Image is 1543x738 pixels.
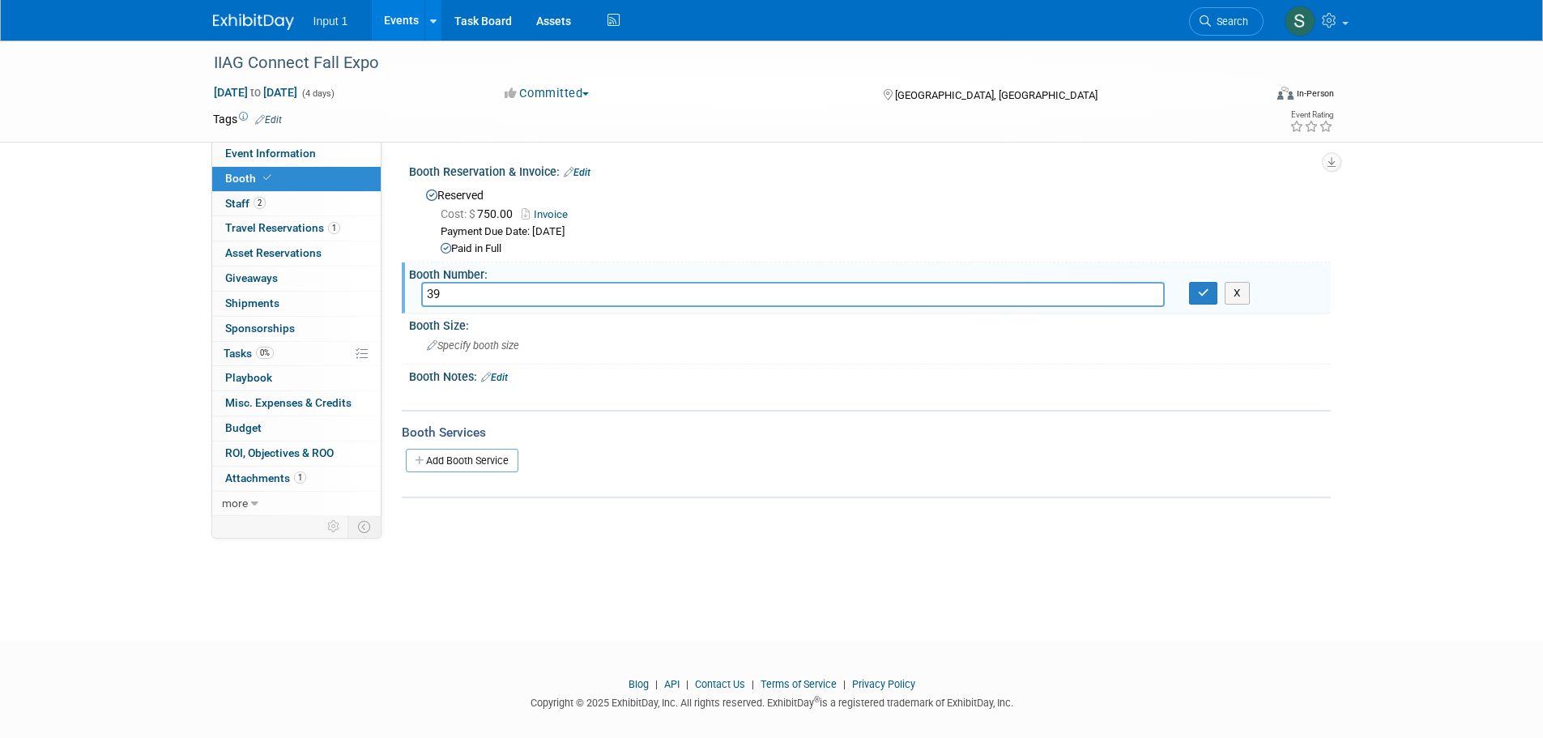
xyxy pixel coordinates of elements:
div: Booth Notes: [409,365,1331,386]
div: In-Person [1296,87,1334,100]
td: Toggle Event Tabs [347,516,381,537]
span: Playbook [225,371,272,384]
a: API [664,678,680,690]
sup: ® [814,695,820,704]
span: 1 [328,222,340,234]
a: Contact Us [695,678,745,690]
div: Booth Size: [409,314,1331,334]
button: X [1225,282,1250,305]
span: Budget [225,421,262,434]
span: | [682,678,693,690]
span: Sponsorships [225,322,295,335]
a: Travel Reservations1 [212,216,381,241]
div: Booth Reservation & Invoice: [409,160,1331,181]
span: more [222,497,248,510]
a: Budget [212,416,381,441]
div: Booth Services [402,424,1331,442]
div: Reserved [421,183,1319,257]
span: Search [1211,15,1248,28]
a: Tasks0% [212,342,381,366]
span: ROI, Objectives & ROO [225,446,334,459]
span: 0% [256,347,274,359]
span: 750.00 [441,207,519,220]
a: Add Booth Service [406,449,518,472]
div: IIAG Connect Fall Expo [208,49,1239,78]
a: Edit [255,114,282,126]
span: Staff [225,197,266,210]
a: Terms of Service [761,678,837,690]
a: Shipments [212,292,381,316]
span: Shipments [225,296,279,309]
span: (4 days) [301,88,335,99]
div: Event Rating [1289,111,1333,119]
span: Input 1 [313,15,348,28]
a: Misc. Expenses & Credits [212,391,381,416]
a: Search [1189,7,1264,36]
a: ROI, Objectives & ROO [212,442,381,466]
span: | [839,678,850,690]
a: Invoice [522,208,576,220]
a: Playbook [212,366,381,390]
img: ExhibitDay [213,14,294,30]
span: [DATE] [DATE] [213,85,298,100]
span: 1 [294,471,306,484]
a: Privacy Policy [852,678,915,690]
div: Paid in Full [441,241,1319,257]
button: Committed [499,85,595,102]
a: Event Information [212,142,381,166]
a: Edit [481,372,508,383]
a: Attachments1 [212,467,381,491]
span: Booth [225,172,275,185]
a: Sponsorships [212,317,381,341]
img: Susan Stout [1285,6,1315,36]
span: [GEOGRAPHIC_DATA], [GEOGRAPHIC_DATA] [895,89,1098,101]
span: to [248,86,263,99]
td: Personalize Event Tab Strip [320,516,348,537]
span: | [748,678,758,690]
span: 2 [254,197,266,209]
a: Edit [564,167,590,178]
span: Giveaways [225,271,278,284]
span: Misc. Expenses & Credits [225,396,352,409]
a: Blog [629,678,649,690]
span: Cost: $ [441,207,477,220]
a: Asset Reservations [212,241,381,266]
span: Travel Reservations [225,221,340,234]
span: Tasks [224,347,274,360]
span: Event Information [225,147,316,160]
span: Specify booth size [427,339,519,352]
span: | [651,678,662,690]
a: Booth [212,167,381,191]
a: Staff2 [212,192,381,216]
span: Asset Reservations [225,246,322,259]
img: Format-Inperson.png [1277,87,1294,100]
a: more [212,492,381,516]
a: Giveaways [212,267,381,291]
i: Booth reservation complete [263,173,271,182]
td: Tags [213,111,282,127]
div: Booth Number: [409,262,1331,283]
span: Attachments [225,471,306,484]
div: Payment Due Date: [DATE] [441,224,1319,240]
div: Event Format [1168,84,1335,109]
